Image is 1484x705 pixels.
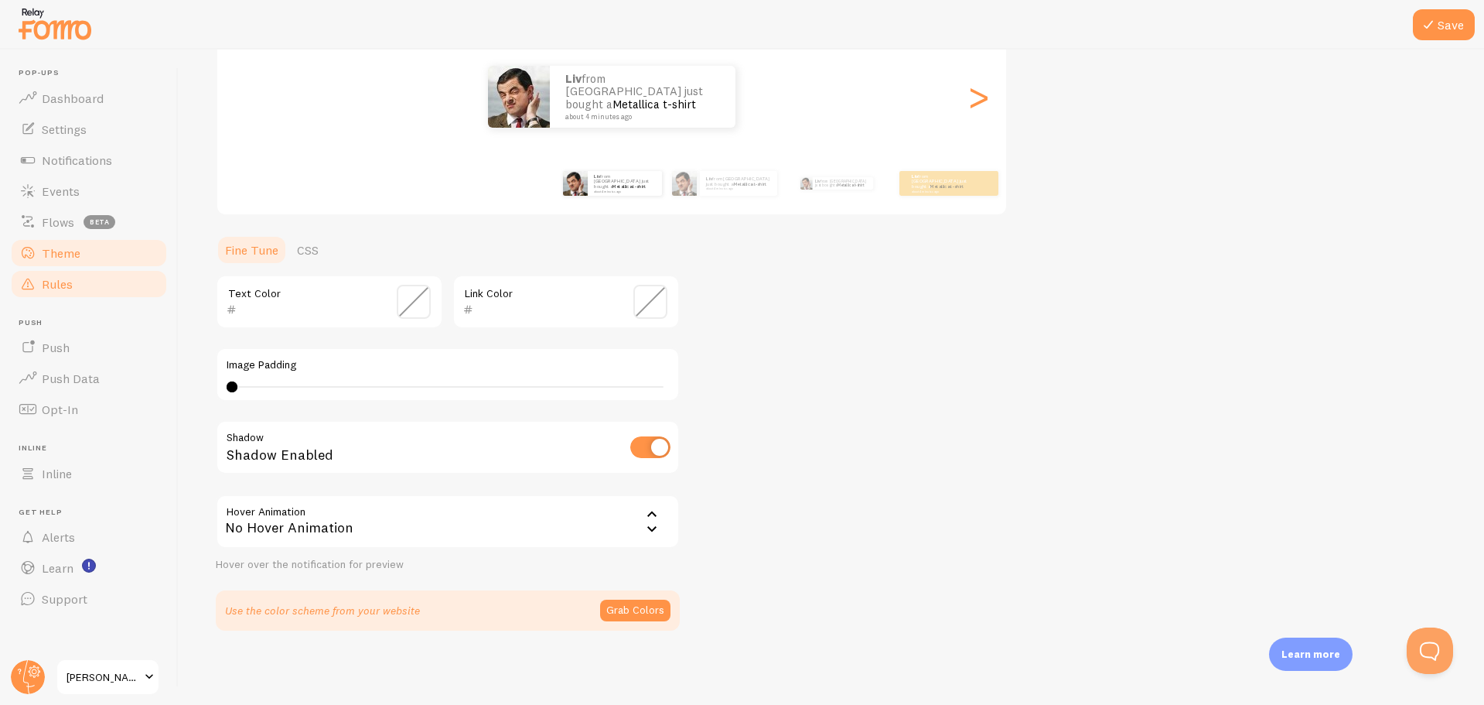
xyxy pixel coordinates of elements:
[19,508,169,518] span: Get Help
[9,207,169,238] a: Flows beta
[216,495,680,549] div: No Hover Animation
[42,591,87,607] span: Support
[216,420,680,477] div: Shadow Enabled
[9,83,169,114] a: Dashboard
[9,394,169,425] a: Opt-In
[67,668,140,686] span: [PERSON_NAME]
[672,171,697,196] img: Fomo
[19,443,169,453] span: Inline
[9,458,169,489] a: Inline
[706,176,771,190] p: from [GEOGRAPHIC_DATA] just bought a
[9,332,169,363] a: Push
[42,340,70,355] span: Push
[930,183,964,190] a: Metallica t-shirt
[42,152,112,168] span: Notifications
[9,114,169,145] a: Settings
[815,179,820,183] strong: Liv
[612,183,646,190] a: Metallica t-shirt
[838,183,864,187] a: Metallica t-shirt
[82,559,96,573] svg: <p>Watch New Feature Tutorials!</p>
[42,560,73,576] span: Learn
[565,73,720,121] p: from [GEOGRAPHIC_DATA] just bought a
[706,176,712,182] strong: Liv
[612,97,696,111] a: Metallica t-shirt
[42,214,74,230] span: Flows
[9,176,169,207] a: Events
[594,173,656,193] p: from [GEOGRAPHIC_DATA] just bought a
[969,41,988,152] div: Next slide
[42,121,87,137] span: Settings
[594,173,600,180] strong: Liv
[42,276,73,292] span: Rules
[733,180,766,187] a: Metallica t-shirt
[563,171,588,196] img: Fomo
[600,600,670,621] button: Grab Colors
[227,358,669,372] label: Image Padding
[9,363,169,394] a: Push Data
[1281,647,1340,662] p: Learn more
[216,558,680,572] div: Hover over the notification for preview
[84,215,115,229] span: beta
[42,371,100,386] span: Push Data
[815,177,867,190] p: from [GEOGRAPHIC_DATA] just bought a
[565,71,582,86] strong: Liv
[19,68,169,78] span: Pop-ups
[706,187,769,190] small: about 4 minutes ago
[9,145,169,176] a: Notifications
[19,318,169,328] span: Push
[42,529,75,545] span: Alerts
[42,466,72,481] span: Inline
[594,190,654,193] small: about 4 minutes ago
[42,402,78,417] span: Opt-In
[42,183,80,199] span: Events
[912,173,918,180] strong: Liv
[565,113,715,121] small: about 4 minutes ago
[16,4,94,43] img: fomo-relay-logo-orange.svg
[288,234,328,265] a: CSS
[9,522,169,553] a: Alerts
[800,177,812,190] img: Fomo
[42,245,80,261] span: Theme
[1407,628,1453,674] iframe: Help Scout Beacon - Open
[9,553,169,584] a: Learn
[912,173,974,193] p: from [GEOGRAPHIC_DATA] just bought a
[9,269,169,299] a: Rules
[912,190,972,193] small: about 4 minutes ago
[56,659,160,696] a: [PERSON_NAME]
[216,234,288,265] a: Fine Tune
[1269,638,1353,671] div: Learn more
[9,584,169,614] a: Support
[9,238,169,269] a: Theme
[42,91,104,106] span: Dashboard
[225,603,420,618] p: Use the color scheme from your website
[488,66,550,128] img: Fomo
